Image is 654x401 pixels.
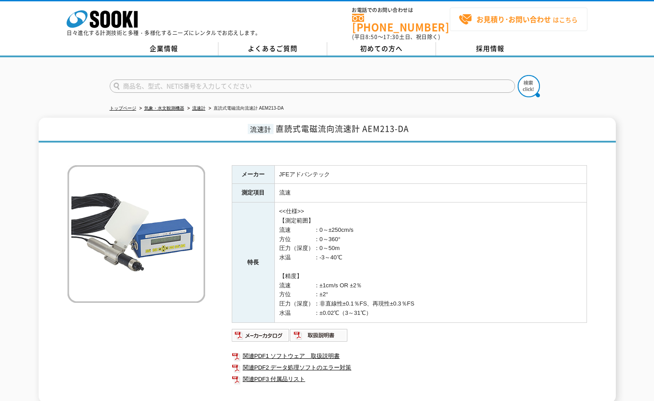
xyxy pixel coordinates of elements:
span: 流速計 [248,124,273,134]
img: 取扱説明書 [290,328,348,342]
a: 関連PDF1 ソフトウェア＿取扱説明書 [232,350,587,362]
span: お電話でのお問い合わせは [352,8,450,13]
a: 流速計 [192,106,206,111]
a: 初めての方へ [327,42,436,56]
span: 8:50 [365,33,378,41]
span: はこちら [459,13,578,26]
a: お見積り･お問い合わせはこちら [450,8,587,31]
td: JFEアドバンテック [274,165,587,184]
li: 直読式電磁流向流速計 AEM213-DA [207,104,284,113]
td: 流速 [274,184,587,202]
img: メーカーカタログ [232,328,290,342]
a: 取扱説明書 [290,334,348,341]
a: 企業情報 [110,42,218,56]
img: btn_search.png [518,75,540,97]
strong: お見積り･お問い合わせ [476,14,551,24]
img: 直読式電磁流向流速計 AEM213-DA [67,165,205,303]
th: 測定項目 [232,184,274,202]
th: 特長 [232,202,274,323]
a: メーカーカタログ [232,334,290,341]
span: (平日 ～ 土日、祝日除く) [352,33,440,41]
a: 関連PDF3 付属品リスト [232,373,587,385]
th: メーカー [232,165,274,184]
a: 気象・水文観測機器 [144,106,184,111]
a: よくあるご質問 [218,42,327,56]
a: 採用情報 [436,42,545,56]
p: 日々進化する計測技術と多種・多様化するニーズにレンタルでお応えします。 [67,30,261,36]
input: 商品名、型式、NETIS番号を入力してください [110,79,515,93]
span: 初めての方へ [360,44,403,53]
td: <<仕様>> 【測定範囲】 流速 ：0～±250cm/s 方位 ：0～360° 圧力（深度）：0～50m 水温 ：-3～40℃ 【精度】 流速 ：±1cm/s OR ±2％ 方位 ：±2° 圧力... [274,202,587,323]
span: 直読式電磁流向流速計 AEM213-DA [276,123,409,135]
span: 17:30 [383,33,399,41]
a: トップページ [110,106,136,111]
a: [PHONE_NUMBER] [352,14,450,32]
a: 関連PDF2 データ処理ソフトのエラー対策 [232,362,587,373]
